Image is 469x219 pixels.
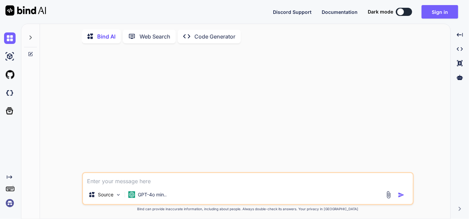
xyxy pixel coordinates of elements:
p: Source [98,191,113,198]
img: ai-studio [4,51,16,62]
img: attachment [385,191,392,199]
p: GPT-4o min.. [138,191,167,198]
button: Discord Support [273,8,312,16]
p: Bind AI [97,32,115,41]
img: Bind AI [5,5,46,16]
span: Documentation [322,9,358,15]
img: darkCloudIdeIcon [4,87,16,99]
p: Bind can provide inaccurate information, including about people. Always double-check its answers.... [82,206,414,212]
p: Code Generator [194,32,235,41]
img: signin [4,197,16,209]
img: Pick Models [115,192,121,198]
img: icon [398,192,405,198]
button: Documentation [322,8,358,16]
img: GPT-4o mini [128,191,135,198]
p: Web Search [140,32,170,41]
span: Dark mode [368,8,393,15]
img: githubLight [4,69,16,80]
button: Sign in [422,5,458,19]
span: Discord Support [273,9,312,15]
img: chat [4,32,16,44]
